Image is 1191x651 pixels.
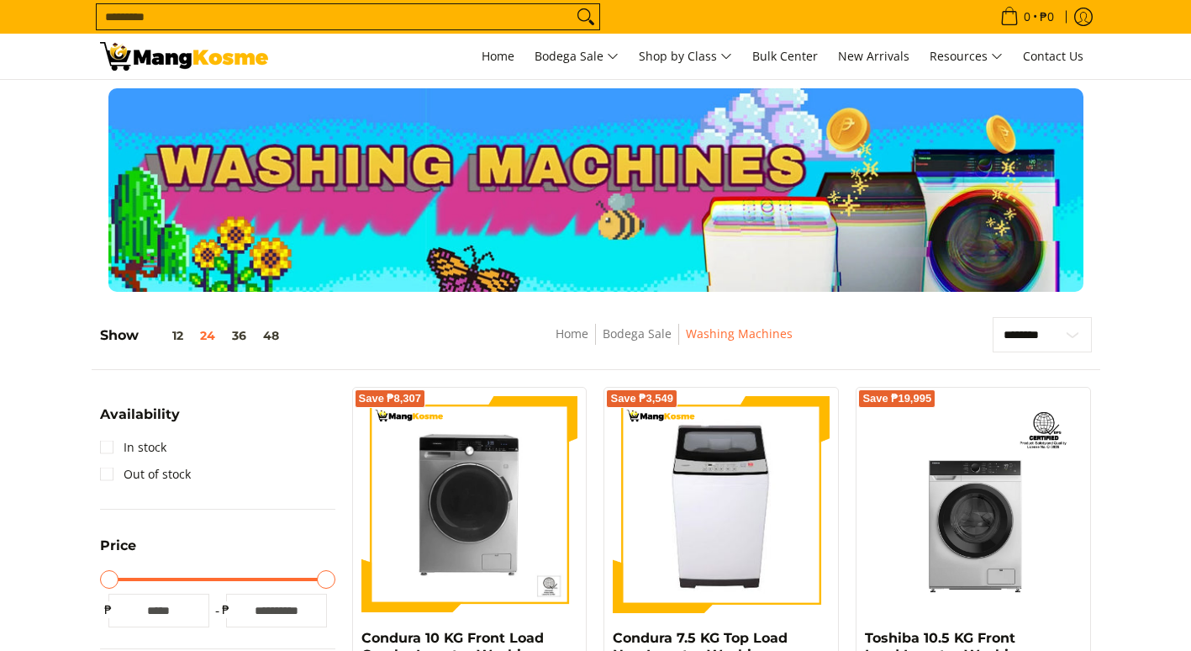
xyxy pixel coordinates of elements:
span: Contact Us [1023,48,1083,64]
img: Washing Machines l Mang Kosme: Home Appliances Warehouse Sale Partner [100,42,268,71]
img: Toshiba 10.5 KG Front Load Inverter Washing Machine (Class A) [865,396,1082,613]
a: Bulk Center [744,34,826,79]
button: 48 [255,329,287,342]
span: Availability [100,408,180,421]
a: In stock [100,434,166,461]
a: Out of stock [100,461,191,488]
a: Contact Us [1014,34,1092,79]
h5: Show [100,327,287,344]
span: Home [482,48,514,64]
span: ₱ [218,601,235,618]
button: 24 [192,329,224,342]
button: 36 [224,329,255,342]
a: Home [556,325,588,341]
span: ₱ [100,601,117,618]
img: Condura 10 KG Front Load Combo Inverter Washing Machine (Premium) [361,396,578,613]
a: Resources [921,34,1011,79]
span: ₱0 [1037,11,1057,23]
a: Washing Machines [686,325,793,341]
span: • [995,8,1059,26]
span: Save ₱19,995 [862,394,931,404]
summary: Open [100,408,180,434]
span: Bulk Center [752,48,818,64]
img: condura-7.5kg-topload-non-inverter-washing-machine-class-c-full-view-mang-kosme [620,396,824,613]
summary: Open [100,539,136,565]
span: Resources [930,46,1003,67]
span: Shop by Class [639,46,732,67]
span: New Arrivals [838,48,909,64]
button: Search [572,4,599,29]
a: Bodega Sale [526,34,627,79]
a: Bodega Sale [603,325,672,341]
span: Save ₱3,549 [610,394,673,404]
span: Save ₱8,307 [359,394,422,404]
a: Home [473,34,523,79]
a: Shop by Class [630,34,740,79]
span: Bodega Sale [535,46,619,67]
nav: Breadcrumbs [433,324,914,362]
a: New Arrivals [830,34,918,79]
span: Price [100,539,136,553]
span: 0 [1021,11,1033,23]
nav: Main Menu [285,34,1092,79]
button: 12 [139,329,192,342]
